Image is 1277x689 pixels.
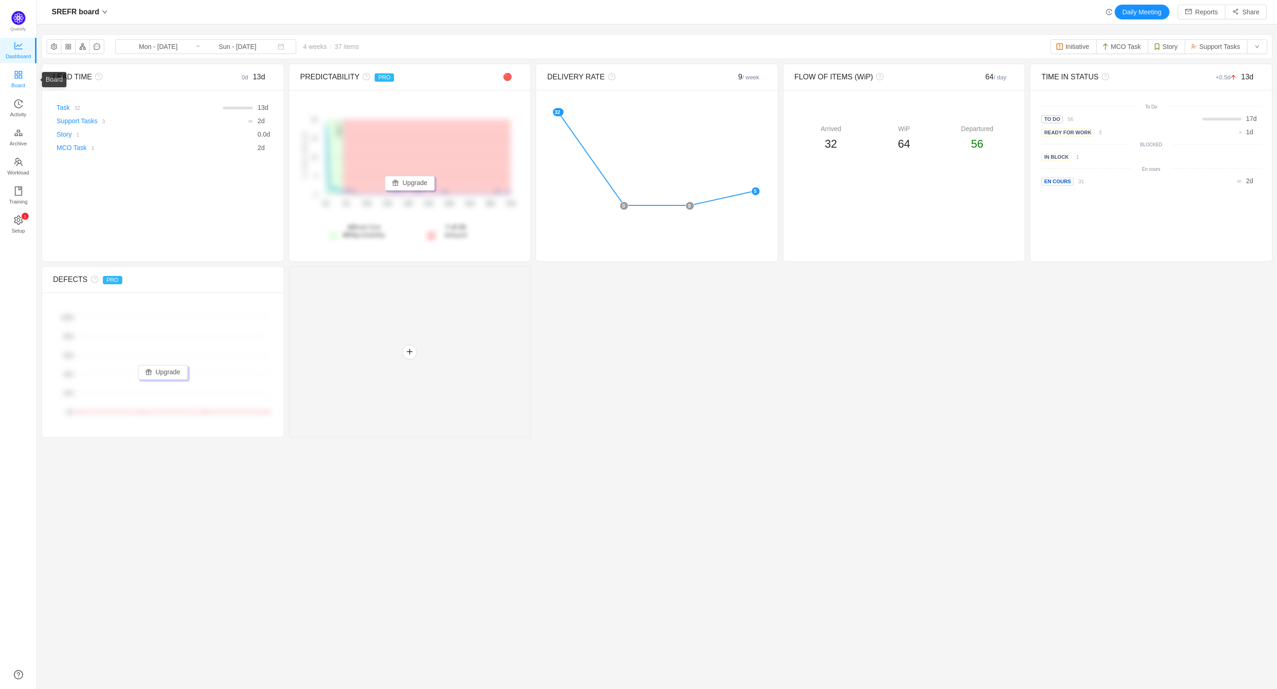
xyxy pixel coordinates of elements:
small: 31 [1078,179,1084,184]
a: 31 [1074,177,1084,185]
div: Arrived [794,124,868,134]
span: 0.0 [257,131,266,138]
tspan: 10 [311,154,317,160]
tspan: 33d [465,201,474,207]
tspan: 24d [424,201,433,207]
tspan: 19d [403,201,412,207]
tspan: 40% [64,371,74,377]
i: icon: line-chart [14,41,23,50]
i: icon: question-circle [92,73,102,80]
span: LEAD TIME [53,73,92,81]
span: Setup [12,222,25,240]
span: d [257,104,268,111]
small: En cours [1142,167,1160,172]
span: Quantify [11,27,26,31]
span: 37 items [334,43,359,50]
a: 1 [72,131,79,138]
span: Dashboard [6,47,31,66]
tspan: 80% [64,334,74,339]
small: 0d [242,74,253,81]
a: Activity [14,100,23,118]
span: SREFR board [52,5,99,19]
span: 13d [253,73,265,81]
i: icon: gold [14,128,23,138]
tspan: 29d [444,201,454,207]
i: icon: arrow-up [1230,74,1236,80]
span: En cours [1041,178,1074,186]
span: Archive [10,134,27,153]
div: Departured [941,124,1014,134]
a: 56 [1063,115,1073,122]
button: Support Tasks [1185,39,1247,54]
span: IN Block [1041,153,1071,161]
span: 17 [1246,115,1253,122]
small: 32 [74,105,80,111]
button: icon: apartment [75,39,90,54]
a: 1 [1072,153,1079,160]
div: PREDICTABILITY [300,72,465,83]
i: icon: question-circle [605,73,615,80]
strong: 4d [347,223,355,231]
strong: 7 of 25 [445,223,465,231]
button: icon: mailReports [1178,5,1225,19]
a: Board [14,71,23,89]
a: Workload [14,158,23,176]
a: Story [57,131,72,138]
div: DEFECTS [53,274,218,285]
img: 10308 [1056,43,1063,50]
span: d [257,131,270,138]
small: 1 [76,132,79,138]
a: 1 [87,144,94,151]
a: Support Tasks [57,117,97,125]
a: 3 [1094,128,1102,136]
span: PRO [375,73,394,82]
tspan: 15d [382,201,392,207]
a: Archive [14,129,23,147]
i: icon: down [102,9,107,15]
small: / day [994,74,1007,81]
span: d [257,117,265,125]
button: Daily Meeting [1115,5,1170,19]
span: Workload [7,163,29,182]
span: 13d [1241,73,1253,81]
span: d [1246,115,1257,122]
tspan: 0 [314,192,317,197]
div: 64 [959,72,1014,83]
strong: 80% [343,231,356,239]
input: Start date [121,42,196,52]
button: icon: down [1247,39,1267,54]
tspan: 20% [64,390,74,396]
img: 10310 [1102,43,1109,50]
button: MCO Task [1096,39,1148,54]
tspan: 10d [362,201,371,207]
i: icon: question-circle [1098,73,1109,80]
tspan: 15 [311,136,317,141]
img: 13654 [1190,43,1198,50]
button: icon: setting [47,39,61,54]
span: 🔴 [503,73,512,81]
button: icon: giftUpgrade [385,176,435,191]
i: icon: question-circle [873,73,883,80]
span: Training [9,192,27,211]
p: 1 [24,213,26,220]
div: DELIVERY RATE [547,72,712,83]
tspan: 5d [343,201,349,207]
sup: 1 [22,213,29,220]
small: 1 [1076,154,1079,160]
small: / week [742,74,759,81]
div: FLOW OF ITEMS (WiP) [794,72,959,83]
i: icon: calendar [278,43,284,50]
span: 1 [1246,128,1250,136]
span: Activity [10,105,26,124]
tspan: 43d [506,201,515,207]
i: icon: question-circle [88,276,98,283]
tspan: 20 [311,117,317,122]
span: d [257,144,265,151]
a: 32 [70,104,80,111]
tspan: 5 [314,173,317,179]
tspan: 0d [322,201,328,207]
span: PRO [103,276,122,284]
a: Dashboard [14,42,23,60]
small: BLOCKED [1140,142,1162,147]
span: To Do [1041,115,1063,123]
